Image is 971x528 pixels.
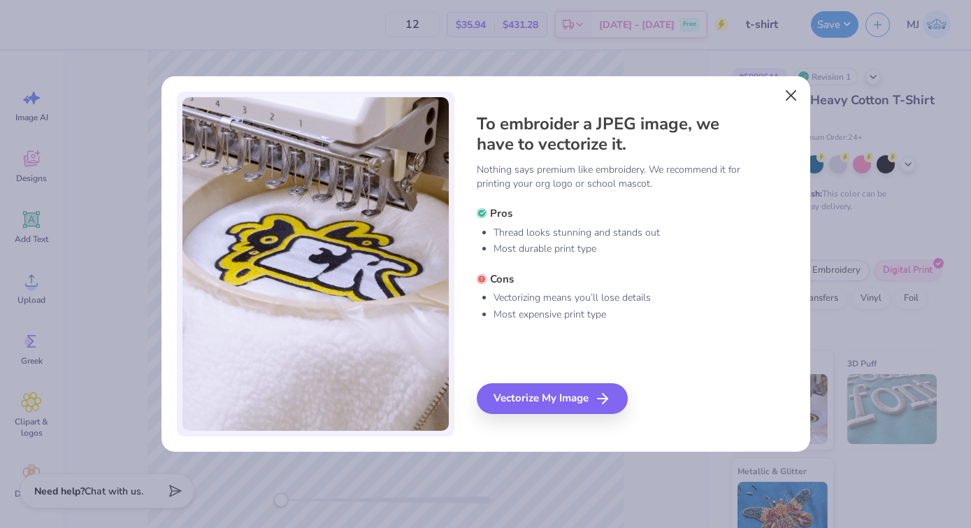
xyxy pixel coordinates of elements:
li: Most durable print type [494,242,759,256]
li: Thread looks stunning and stands out [494,226,759,240]
li: Vectorizing means you’ll lose details [494,291,759,305]
p: Nothing says premium like embroidery. We recommend it for printing your org logo or school mascot. [477,163,759,191]
li: Most expensive print type [494,308,759,322]
h4: To embroider a JPEG image, we have to vectorize it. [477,114,759,155]
h5: Cons [477,272,759,286]
h5: Pros [477,206,759,220]
div: Vectorize My Image [477,383,628,414]
button: Close [777,82,804,108]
